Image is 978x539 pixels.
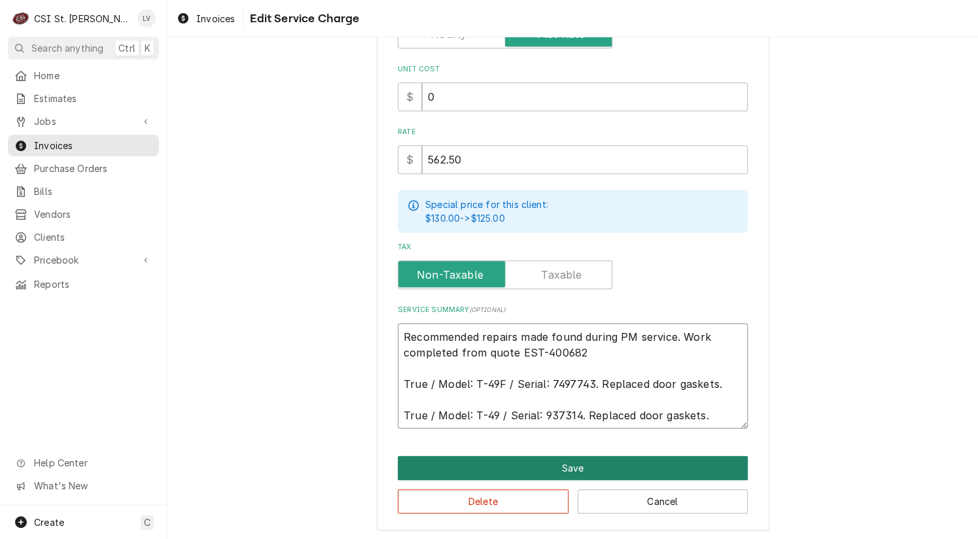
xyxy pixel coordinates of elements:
a: Go to Help Center [8,452,159,474]
span: Vendors [34,207,152,221]
div: Lisa Vestal's Avatar [137,9,156,27]
span: Estimates [34,92,152,105]
div: Unit Cost [398,64,748,111]
div: Service Summary [398,305,748,428]
div: C [12,9,30,27]
button: Delete [398,489,568,513]
span: Edit Service Charge [246,10,359,27]
div: LV [137,9,156,27]
span: Clients [34,230,152,244]
label: Unit Cost [398,64,748,75]
a: Bills [8,181,159,202]
a: Invoices [171,8,240,29]
a: Home [8,65,159,86]
a: Estimates [8,88,159,109]
a: Vendors [8,203,159,225]
div: CSI St. Louis's Avatar [12,9,30,27]
label: Rate [398,127,748,137]
span: Help Center [34,456,151,470]
span: Create [34,517,64,528]
span: Jobs [34,114,133,128]
p: Special price for this client: [425,198,548,211]
button: Save [398,456,748,480]
label: Service Summary [398,305,748,315]
a: Go to Pricebook [8,249,159,271]
a: Go to Jobs [8,111,159,132]
span: What's New [34,479,151,493]
label: Tax [398,242,748,252]
span: ( optional ) [469,306,506,313]
span: Pricebook [34,253,133,267]
div: Button Group Row [398,456,748,480]
span: $130.00 -> $125.00 [425,213,505,224]
div: Button Group [398,456,748,513]
span: C [144,515,150,529]
span: K [145,41,150,55]
a: Go to What's New [8,475,159,496]
div: $ [398,145,422,174]
a: Clients [8,226,159,248]
span: Home [34,69,152,82]
span: Reports [34,277,152,291]
button: Cancel [578,489,748,513]
a: Purchase Orders [8,158,159,179]
a: Reports [8,273,159,295]
div: Button Group Row [398,480,748,513]
button: Search anythingCtrlK [8,37,159,60]
span: Invoices [34,139,152,152]
span: Invoices [196,12,235,26]
span: Ctrl [118,41,135,55]
textarea: Recommended repairs made found during PM service. Work completed from quote EST-400682 True / Mod... [398,323,748,429]
div: $ [398,82,422,111]
span: Purchase Orders [34,162,152,175]
div: [object Object] [398,127,748,173]
div: Tax [398,242,748,288]
span: Bills [34,184,152,198]
a: Invoices [8,135,159,156]
span: Search anything [31,41,103,55]
div: CSI St. [PERSON_NAME] [34,12,130,26]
